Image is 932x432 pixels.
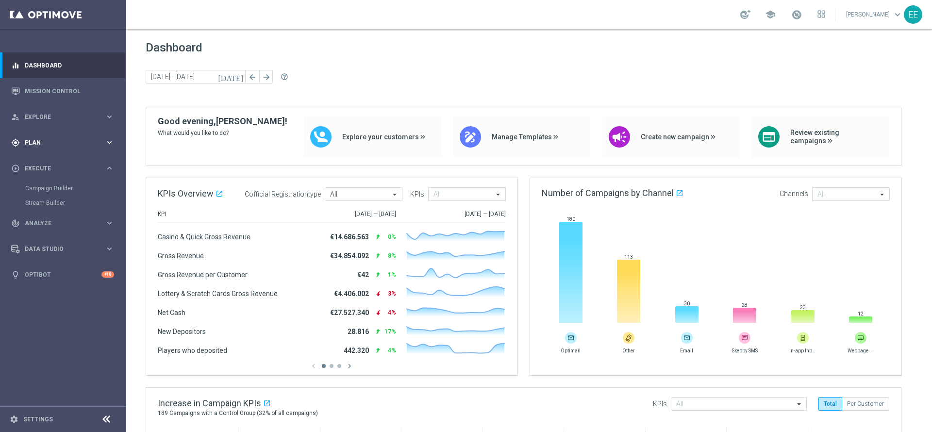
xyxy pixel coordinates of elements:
i: person_search [11,113,20,121]
i: keyboard_arrow_right [105,138,114,147]
span: Data Studio [25,246,105,252]
div: Explore [11,113,105,121]
a: [PERSON_NAME]keyboard_arrow_down [845,7,904,22]
span: Analyze [25,220,105,226]
i: gps_fixed [11,138,20,147]
div: Mission Control [11,78,114,104]
span: school [765,9,776,20]
div: Execute [11,164,105,173]
div: Optibot [11,262,114,287]
div: Analyze [11,219,105,228]
button: lightbulb Optibot +10 [11,271,115,279]
i: keyboard_arrow_right [105,112,114,121]
div: Campaign Builder [25,181,125,196]
i: settings [10,415,18,424]
div: Stream Builder [25,196,125,210]
i: play_circle_outline [11,164,20,173]
a: Settings [23,416,53,422]
button: equalizer Dashboard [11,62,115,69]
a: Optibot [25,262,101,287]
span: Explore [25,114,105,120]
a: Stream Builder [25,199,101,207]
div: Plan [11,138,105,147]
button: Mission Control [11,87,115,95]
button: person_search Explore keyboard_arrow_right [11,113,115,121]
a: Campaign Builder [25,184,101,192]
a: Mission Control [25,78,114,104]
span: keyboard_arrow_down [892,9,903,20]
div: EE [904,5,922,24]
button: play_circle_outline Execute keyboard_arrow_right [11,165,115,172]
button: track_changes Analyze keyboard_arrow_right [11,219,115,227]
i: keyboard_arrow_right [105,244,114,253]
div: +10 [101,271,114,278]
button: Data Studio keyboard_arrow_right [11,245,115,253]
i: keyboard_arrow_right [105,218,114,228]
span: Execute [25,166,105,171]
i: lightbulb [11,270,20,279]
button: gps_fixed Plan keyboard_arrow_right [11,139,115,147]
i: keyboard_arrow_right [105,164,114,173]
div: Dashboard [11,52,114,78]
a: Dashboard [25,52,114,78]
i: equalizer [11,61,20,70]
div: Data Studio [11,245,105,253]
i: track_changes [11,219,20,228]
span: Plan [25,140,105,146]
